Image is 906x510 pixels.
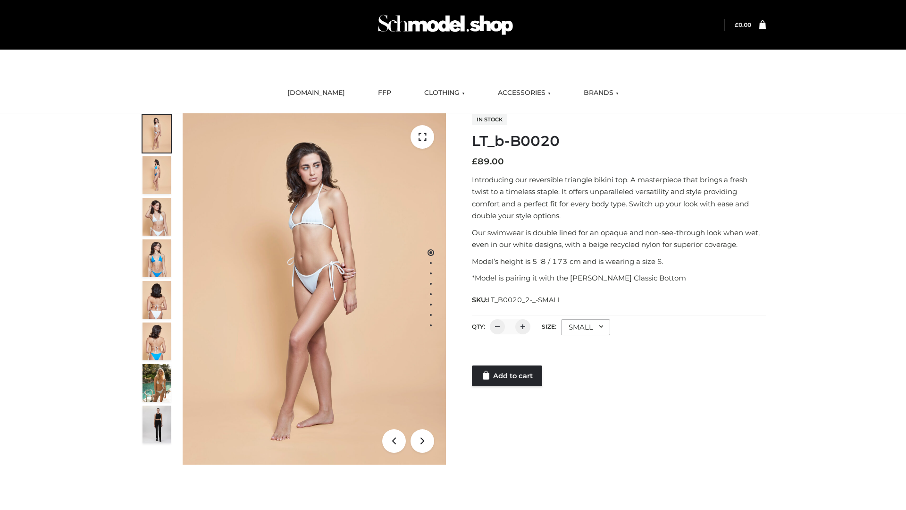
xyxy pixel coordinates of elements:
span: £ [472,156,478,167]
p: *Model is pairing it with the [PERSON_NAME] Classic Bottom [472,272,766,284]
img: ArielClassicBikiniTop_CloudNine_AzureSky_OW114ECO_1 [183,113,446,465]
a: CLOTHING [417,83,472,103]
h1: LT_b-B0020 [472,133,766,150]
img: ArielClassicBikiniTop_CloudNine_AzureSky_OW114ECO_8-scaled.jpg [143,323,171,360]
span: £ [735,21,738,28]
a: Add to cart [472,365,542,386]
label: Size: [542,323,556,330]
bdi: 89.00 [472,156,504,167]
img: ArielClassicBikiniTop_CloudNine_AzureSky_OW114ECO_1-scaled.jpg [143,115,171,153]
a: FFP [371,83,398,103]
span: LT_B0020_2-_-SMALL [487,296,561,304]
img: ArielClassicBikiniTop_CloudNine_AzureSky_OW114ECO_2-scaled.jpg [143,156,171,194]
a: BRANDS [577,83,626,103]
p: Our swimwear is double lined for an opaque and non-see-through look when wet, even in our white d... [472,227,766,251]
img: 49df5f96394c49d8b5cbdcda3511328a.HD-1080p-2.5Mbps-49301101_thumbnail.jpg [143,406,171,443]
p: Model’s height is 5 ‘8 / 173 cm and is wearing a size S. [472,255,766,268]
img: ArielClassicBikiniTop_CloudNine_AzureSky_OW114ECO_3-scaled.jpg [143,198,171,236]
img: ArielClassicBikiniTop_CloudNine_AzureSky_OW114ECO_7-scaled.jpg [143,281,171,319]
label: QTY: [472,323,485,330]
div: SMALL [561,319,610,335]
span: In stock [472,114,507,125]
img: Arieltop_CloudNine_AzureSky2.jpg [143,364,171,402]
a: £0.00 [735,21,751,28]
p: Introducing our reversible triangle bikini top. A masterpiece that brings a fresh twist to a time... [472,174,766,222]
img: ArielClassicBikiniTop_CloudNine_AzureSky_OW114ECO_4-scaled.jpg [143,239,171,277]
a: ACCESSORIES [491,83,558,103]
bdi: 0.00 [735,21,751,28]
img: Schmodel Admin 964 [375,6,516,43]
a: [DOMAIN_NAME] [280,83,352,103]
span: SKU: [472,294,562,306]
